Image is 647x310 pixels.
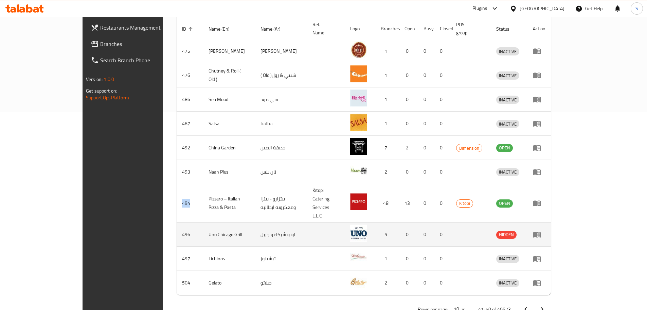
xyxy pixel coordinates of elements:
[375,39,399,63] td: 1
[345,18,375,39] th: Logo
[100,40,185,48] span: Branches
[496,255,519,263] span: INACTIVE
[418,271,434,295] td: 0
[399,271,418,295] td: 0
[100,23,185,32] span: Restaurants Management
[418,223,434,247] td: 0
[533,47,545,55] div: Menu
[375,63,399,87] td: 1
[418,160,434,184] td: 0
[418,63,434,87] td: 0
[399,136,418,160] td: 2
[85,19,191,36] a: Restaurants Management
[255,87,307,112] td: سي مود
[350,225,367,242] img: Uno Chicago Grill
[399,247,418,271] td: 0
[496,47,519,55] div: INACTIVE
[533,168,545,176] div: Menu
[260,25,289,33] span: Name (Ar)
[496,168,519,176] span: INACTIVE
[399,112,418,136] td: 0
[255,223,307,247] td: اونو شيكاغو جريل
[434,184,451,223] td: 0
[418,18,434,39] th: Busy
[496,96,519,104] div: INACTIVE
[375,184,399,223] td: 48
[434,63,451,87] td: 0
[312,20,337,37] span: Ref. Name
[182,25,195,33] span: ID
[255,271,307,295] td: جيلاتو
[203,271,255,295] td: Gelato
[85,52,191,68] a: Search Branch Phone
[255,63,307,87] td: ( Old )شتني & رول
[85,36,191,52] a: Branches
[399,63,418,87] td: 0
[375,18,399,39] th: Branches
[203,184,255,223] td: Pizzaro – Italian Pizza & Pasta
[203,63,255,87] td: Chutney & Roll ( Old )
[533,230,545,239] div: Menu
[375,271,399,295] td: 2
[399,39,418,63] td: 0
[496,48,519,55] span: INACTIVE
[533,144,545,152] div: Menu
[496,71,519,80] div: INACTIVE
[255,184,307,223] td: بيتزارو - بيتزا ومعكرونة ايطالية
[177,18,551,295] table: enhanced table
[375,87,399,112] td: 1
[533,279,545,287] div: Menu
[255,160,307,184] td: نان بلس
[375,247,399,271] td: 1
[350,65,367,82] img: Chutney & Roll ( Old )
[496,25,518,33] span: Status
[496,120,519,128] span: INACTIVE
[209,25,238,33] span: Name (En)
[375,112,399,136] td: 1
[104,75,114,84] span: 1.0.0
[203,247,255,271] td: Tichinos
[434,87,451,112] td: 0
[203,39,255,63] td: [PERSON_NAME]
[434,112,451,136] td: 0
[533,119,545,128] div: Menu
[533,255,545,263] div: Menu
[86,75,103,84] span: Version:
[399,223,418,247] td: 0
[350,162,367,179] img: Naan Plus
[434,18,451,39] th: Closed
[533,71,545,79] div: Menu
[434,247,451,271] td: 0
[307,184,345,223] td: Kitopi Catering Services L.L.C
[533,199,545,207] div: Menu
[456,144,482,152] span: Dimension
[203,223,255,247] td: Uno Chicago Grill
[350,249,367,266] img: Tichinos
[496,231,517,239] span: HIDDEN
[496,199,513,208] div: OPEN
[418,247,434,271] td: 0
[255,39,307,63] td: [PERSON_NAME]
[375,223,399,247] td: 5
[533,95,545,103] div: Menu
[350,193,367,210] img: Pizzaro – Italian Pizza & Pasta
[472,4,487,13] div: Plugins
[350,114,367,131] img: Salsa
[418,112,434,136] td: 0
[434,136,451,160] td: 0
[496,231,517,239] div: HIDDEN
[496,72,519,80] span: INACTIVE
[375,136,399,160] td: 7
[100,56,185,64] span: Search Branch Phone
[86,93,129,102] a: Support.OpsPlatform
[350,89,367,107] img: Sea Mood
[399,18,418,39] th: Open
[203,160,255,184] td: Naan Plus
[203,87,255,112] td: Sea Mood
[418,136,434,160] td: 0
[375,160,399,184] td: 2
[635,5,638,12] span: S
[496,279,519,287] span: INACTIVE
